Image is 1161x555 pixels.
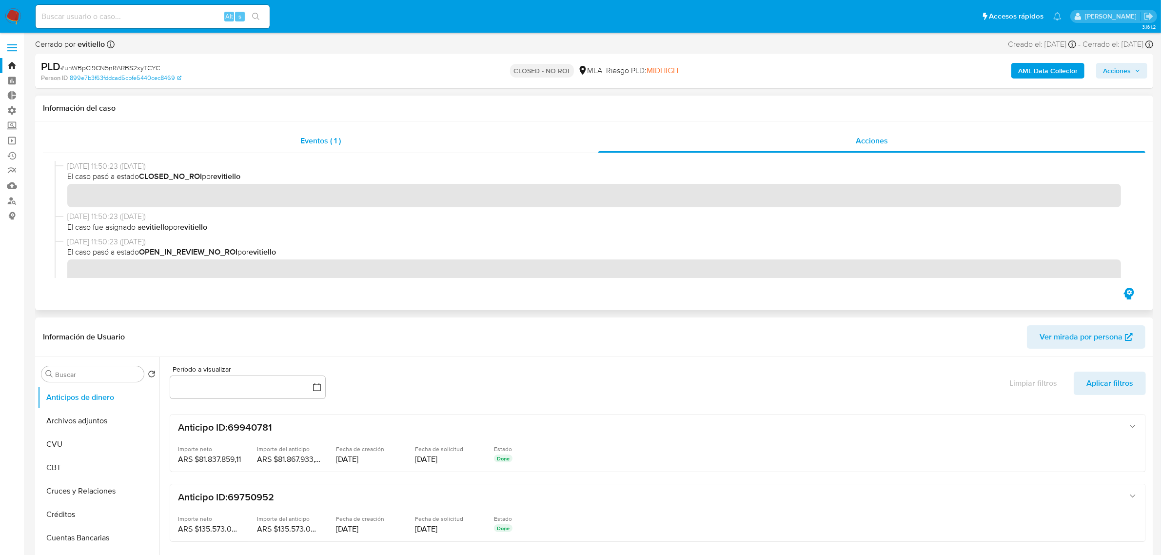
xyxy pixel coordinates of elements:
p: CLOSED - NO ROI [510,64,574,78]
button: Ver mirada por persona [1027,325,1145,349]
div: Cerrado el: [DATE] [1082,39,1153,50]
button: Créditos [38,503,159,526]
button: CVU [38,433,159,456]
span: Acciones [856,135,888,146]
b: PLD [41,59,60,74]
div: MLA [578,65,603,76]
button: Cuentas Bancarias [38,526,159,550]
a: Salir [1143,11,1154,21]
h1: Información de Usuario [43,332,125,342]
b: Person ID [41,74,68,82]
input: Buscar usuario o caso... [36,10,270,23]
span: MIDHIGH [647,65,679,76]
span: # unWBpCI9CN5nRARBS2xyTCYC [60,63,160,73]
span: - [1078,39,1081,50]
button: CBT [38,456,159,479]
span: Accesos rápidos [989,11,1043,21]
p: federico.pizzingrilli@mercadolibre.com [1085,12,1140,21]
b: evitiello [76,39,105,50]
button: search-icon [246,10,266,23]
span: Acciones [1103,63,1131,79]
button: Volver al orden por defecto [148,370,156,381]
span: Cerrado por [35,39,105,50]
span: Alt [225,12,233,21]
a: 899e7b3f63fddcad5cbfe5440cec8469 [70,74,181,82]
button: AML Data Collector [1011,63,1084,79]
button: Anticipos de dinero [38,386,159,409]
span: Riesgo PLD: [607,65,679,76]
button: Acciones [1096,63,1147,79]
button: Buscar [45,370,53,378]
span: Eventos ( 1 ) [300,135,341,146]
span: Ver mirada por persona [1040,325,1122,349]
button: Cruces y Relaciones [38,479,159,503]
div: Creado el: [DATE] [1008,39,1076,50]
a: Notificaciones [1053,12,1062,20]
h1: Información del caso [43,103,1145,113]
span: s [238,12,241,21]
input: Buscar [55,370,140,379]
button: Archivos adjuntos [38,409,159,433]
b: AML Data Collector [1018,63,1078,79]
